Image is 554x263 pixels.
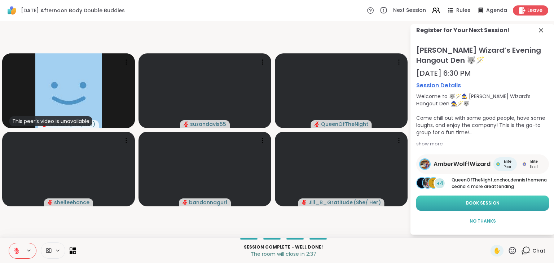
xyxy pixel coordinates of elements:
img: ShareWell Logomark [6,4,18,17]
p: Session Complete - well done! [80,244,486,250]
img: AmberWolffWizard [420,159,430,169]
div: This peer’s video is unavailable [9,116,92,126]
a: AmberWolffWizardAmberWolffWizardElite PeerElite PeerElite HostElite Host [416,154,549,174]
span: No Thanks [470,218,496,224]
span: AmberWolffWizard [434,160,491,168]
span: audio-muted [183,200,188,205]
span: shelleehance [54,199,89,206]
span: Agenda [486,7,507,14]
button: Book Session [416,196,549,211]
span: anchor , [494,177,510,183]
span: Book Session [466,200,500,206]
span: QueenOfTheNight , [452,177,494,183]
div: [DATE] 6:30 PM [416,68,549,78]
a: Session Details [416,81,549,90]
span: Leave [527,7,542,14]
span: QueenOfTheNight [321,120,368,128]
img: Linda22 [35,53,102,128]
span: Elite Peer [501,159,514,170]
span: ✋ [493,246,501,255]
p: and 4 more are attending [452,177,549,190]
span: +4 [436,180,443,187]
span: bandannagurl [189,199,227,206]
img: Elite Host [523,162,526,166]
span: [DATE] Afternoon Body Double Buddies [21,7,125,14]
p: The room will close in 2:37 [80,250,486,258]
span: audio-muted [48,200,53,205]
span: Next Session [393,7,426,14]
img: Elite Peer [496,162,500,166]
span: audio-muted [315,122,320,127]
img: anchor [423,178,433,188]
span: [PERSON_NAME] Wizard’s Evening Hangout Den 🐺🪄 [416,45,549,65]
span: audio-muted [302,200,307,205]
span: dennisthemenace [452,177,547,189]
span: Jill_B_Gratitude [308,199,353,206]
span: suzandavis55 [190,120,226,128]
div: Register for Your Next Session! [416,26,510,35]
span: Rules [456,7,470,14]
img: QueenOfTheNight [417,178,427,188]
span: d [431,179,436,188]
span: ( She/ Her ) [353,199,381,206]
button: No Thanks [416,214,549,229]
span: Chat [532,247,545,254]
span: audio-muted [184,122,189,127]
div: Welcome to 🐺🪄🧙‍♀️ [PERSON_NAME] Wizard’s Hangout Den 🧙‍♀️🪄🐺 Come chill out with some good people,... [416,93,549,136]
div: show more [416,140,549,148]
span: Elite Host [528,159,540,170]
